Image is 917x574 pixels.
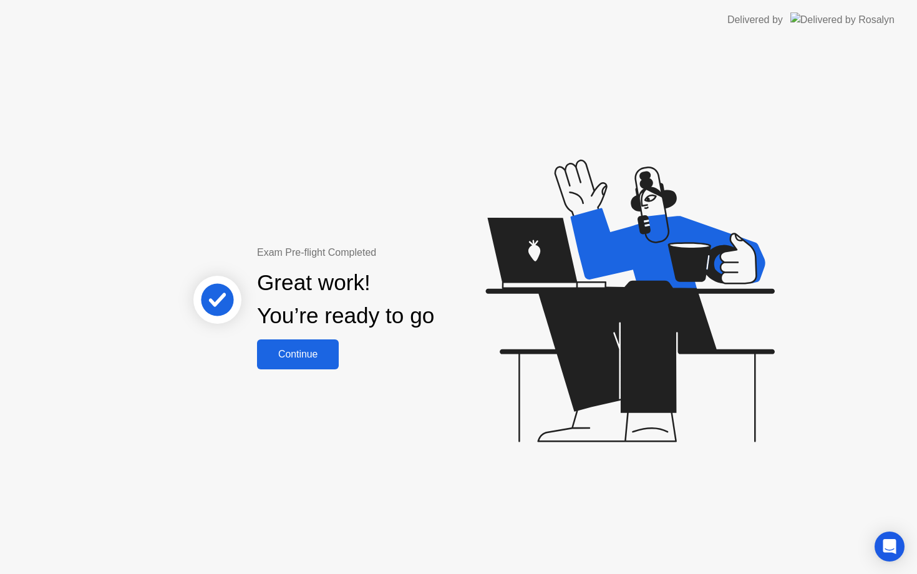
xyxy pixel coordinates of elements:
[261,349,335,360] div: Continue
[257,266,434,333] div: Great work! You’re ready to go
[257,245,515,260] div: Exam Pre-flight Completed
[727,12,783,27] div: Delivered by
[257,339,339,369] button: Continue
[875,532,905,562] div: Open Intercom Messenger
[790,12,895,27] img: Delivered by Rosalyn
